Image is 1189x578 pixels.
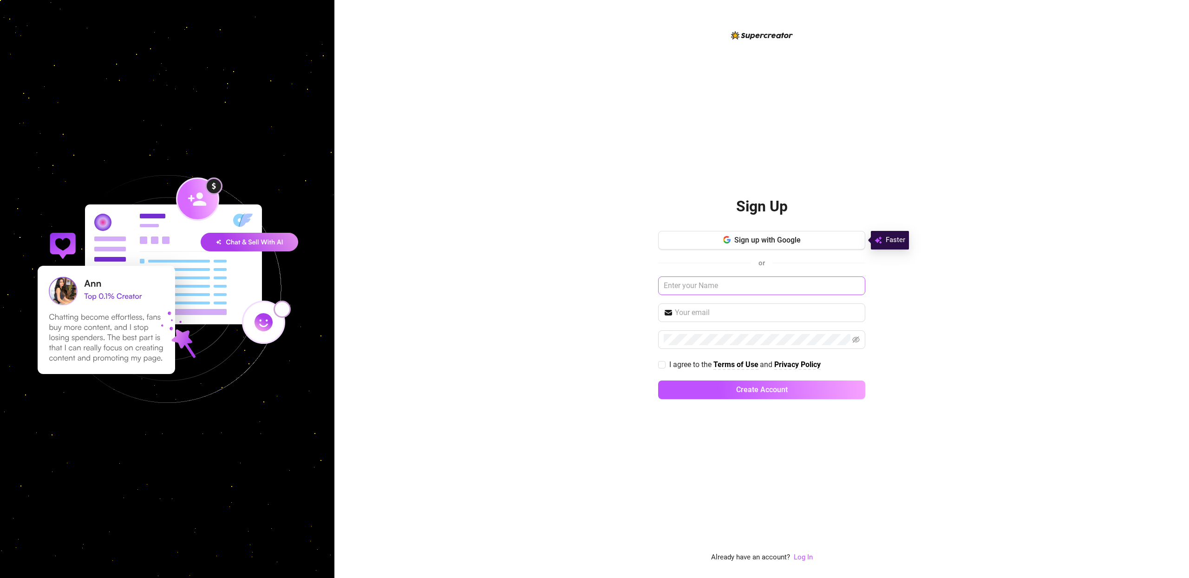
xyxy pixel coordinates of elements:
[711,552,790,563] span: Already have an account?
[736,197,788,216] h2: Sign Up
[713,360,758,370] a: Terms of Use
[734,236,801,244] span: Sign up with Google
[7,128,328,450] img: signup-background-D0MIrEPF.svg
[658,381,865,399] button: Create Account
[736,385,788,394] span: Create Account
[875,235,882,246] img: svg%3e
[658,231,865,250] button: Sign up with Google
[886,235,905,246] span: Faster
[852,336,860,343] span: eye-invisible
[760,360,774,369] span: and
[669,360,713,369] span: I agree to the
[675,307,860,318] input: Your email
[774,360,821,369] strong: Privacy Policy
[794,552,813,563] a: Log In
[794,553,813,561] a: Log In
[758,259,765,267] span: or
[713,360,758,369] strong: Terms of Use
[658,276,865,295] input: Enter your Name
[774,360,821,370] a: Privacy Policy
[731,31,793,39] img: logo-BBDzfeDw.svg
